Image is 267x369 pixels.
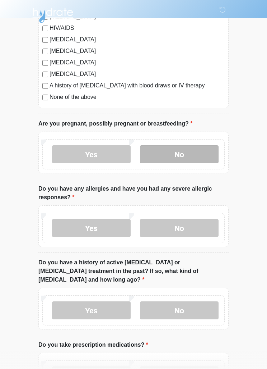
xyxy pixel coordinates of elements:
label: A history of [MEDICAL_DATA] with blood draws or IV therapy [50,81,225,90]
label: Yes [52,301,131,319]
img: Hydrate IV Bar - Scottsdale Logo [31,5,74,23]
input: [MEDICAL_DATA] [42,60,48,66]
input: [MEDICAL_DATA] [42,37,48,43]
label: Do you have any allergies and have you had any severe allergic responses? [38,184,229,202]
label: None of the above [50,93,225,101]
label: Do you take prescription medications? [38,341,148,349]
label: Do you have a history of active [MEDICAL_DATA] or [MEDICAL_DATA] treatment in the past? If so, wh... [38,258,229,284]
label: [MEDICAL_DATA] [50,70,225,78]
label: [MEDICAL_DATA] [50,47,225,55]
input: None of the above [42,95,48,100]
input: A history of [MEDICAL_DATA] with blood draws or IV therapy [42,83,48,89]
label: No [140,219,219,237]
label: No [140,145,219,163]
label: [MEDICAL_DATA] [50,35,225,44]
input: [MEDICAL_DATA] [42,72,48,77]
label: No [140,301,219,319]
label: Yes [52,219,131,237]
label: Yes [52,145,131,163]
input: [MEDICAL_DATA] [42,49,48,54]
label: Are you pregnant, possibly pregnant or breastfeeding? [38,119,192,128]
label: [MEDICAL_DATA] [50,58,225,67]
